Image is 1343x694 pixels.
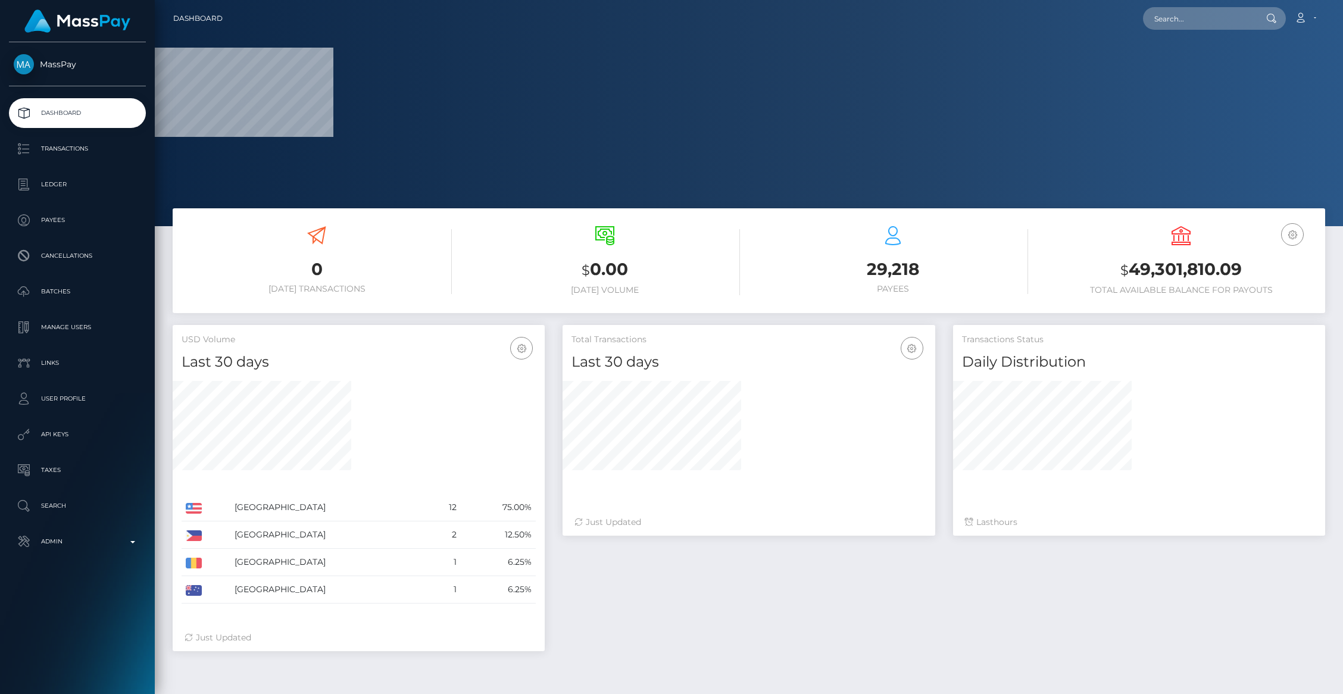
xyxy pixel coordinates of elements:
[1143,7,1255,30] input: Search...
[571,334,926,346] h5: Total Transactions
[582,262,590,279] small: $
[1120,262,1129,279] small: $
[230,521,429,549] td: [GEOGRAPHIC_DATA]
[9,134,146,164] a: Transactions
[962,334,1316,346] h5: Transactions Status
[14,54,34,74] img: MassPay
[9,170,146,199] a: Ledger
[182,334,536,346] h5: USD Volume
[14,533,141,551] p: Admin
[429,494,461,521] td: 12
[14,211,141,229] p: Payees
[758,284,1028,294] h6: Payees
[9,348,146,378] a: Links
[9,312,146,342] a: Manage Users
[173,6,223,31] a: Dashboard
[9,59,146,70] span: MassPay
[470,258,740,282] h3: 0.00
[186,503,202,514] img: US.png
[14,318,141,336] p: Manage Users
[461,549,536,576] td: 6.25%
[24,10,130,33] img: MassPay Logo
[186,585,202,596] img: AU.png
[9,455,146,485] a: Taxes
[461,494,536,521] td: 75.00%
[758,258,1028,281] h3: 29,218
[429,576,461,604] td: 1
[185,632,533,644] div: Just Updated
[230,576,429,604] td: [GEOGRAPHIC_DATA]
[962,352,1316,373] h4: Daily Distribution
[9,527,146,557] a: Admin
[574,516,923,529] div: Just Updated
[9,384,146,414] a: User Profile
[14,390,141,408] p: User Profile
[14,461,141,479] p: Taxes
[186,558,202,568] img: RO.png
[9,420,146,449] a: API Keys
[571,352,926,373] h4: Last 30 days
[14,283,141,301] p: Batches
[182,284,452,294] h6: [DATE] Transactions
[230,494,429,521] td: [GEOGRAPHIC_DATA]
[9,241,146,271] a: Cancellations
[14,426,141,443] p: API Keys
[1046,285,1316,295] h6: Total Available Balance for Payouts
[14,140,141,158] p: Transactions
[14,247,141,265] p: Cancellations
[182,352,536,373] h4: Last 30 days
[470,285,740,295] h6: [DATE] Volume
[230,549,429,576] td: [GEOGRAPHIC_DATA]
[182,258,452,281] h3: 0
[9,98,146,128] a: Dashboard
[186,530,202,541] img: PH.png
[14,497,141,515] p: Search
[9,277,146,307] a: Batches
[9,205,146,235] a: Payees
[1046,258,1316,282] h3: 49,301,810.09
[461,576,536,604] td: 6.25%
[965,516,1313,529] div: Last hours
[14,104,141,122] p: Dashboard
[9,491,146,521] a: Search
[429,521,461,549] td: 2
[14,354,141,372] p: Links
[429,549,461,576] td: 1
[14,176,141,193] p: Ledger
[461,521,536,549] td: 12.50%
